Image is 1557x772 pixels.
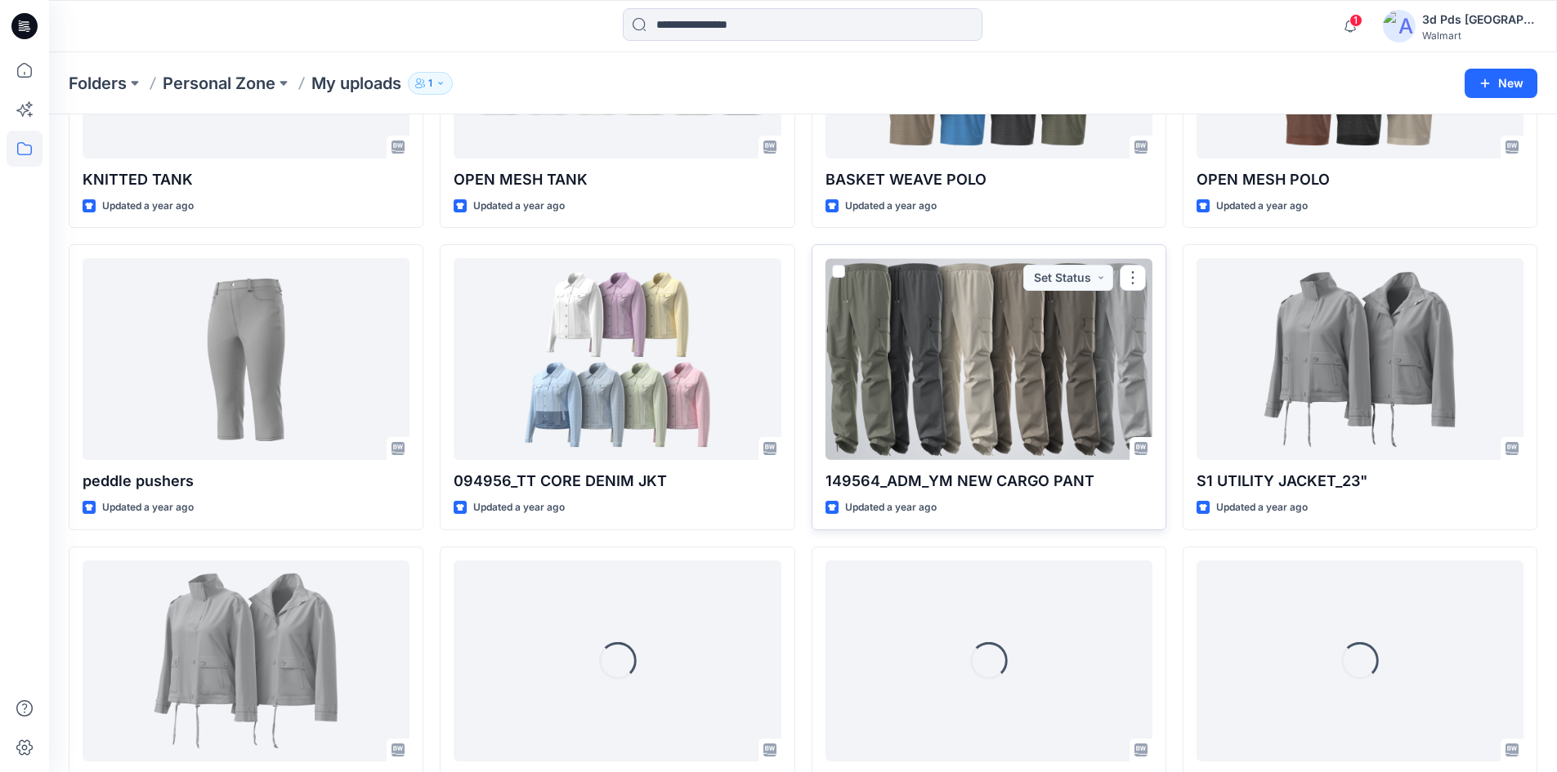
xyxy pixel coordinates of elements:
a: Personal Zone [163,72,275,95]
div: 3d Pds [GEOGRAPHIC_DATA] [1422,10,1537,29]
p: 1 [428,74,432,92]
p: 094956_TT CORE DENIM JKT [454,470,781,493]
p: KNITTED TANK [83,168,409,191]
p: Updated a year ago [473,499,565,516]
p: Updated a year ago [845,198,937,215]
p: Updated a year ago [1216,499,1308,516]
p: My uploads [311,72,401,95]
a: 149564_ADM_YM NEW CARGO PANT [825,258,1152,460]
span: 1 [1349,14,1362,27]
a: 094956_TT CORE DENIM JKT [454,258,781,460]
a: Folders [69,72,127,95]
p: Updated a year ago [102,198,194,215]
p: BASKET WEAVE POLO [825,168,1152,191]
a: S1 UTILITY JACKET_23" [1197,258,1523,460]
p: S1 UTILITY JACKET_23" [1197,470,1523,493]
p: Updated a year ago [1216,198,1308,215]
button: New [1465,69,1537,98]
p: Updated a year ago [102,499,194,516]
p: OPEN MESH TANK [454,168,781,191]
p: OPEN MESH POLO [1197,168,1523,191]
img: avatar [1383,10,1416,42]
p: peddle pushers [83,470,409,493]
a: peddle pushers [83,258,409,460]
p: Updated a year ago [845,499,937,516]
p: 149564_ADM_YM NEW CARGO PANT [825,470,1152,493]
a: 148522_ADM_ELEVATED UTILITY JACKET [83,560,409,762]
p: Updated a year ago [473,198,565,215]
div: Walmart [1422,29,1537,42]
button: 1 [408,72,453,95]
